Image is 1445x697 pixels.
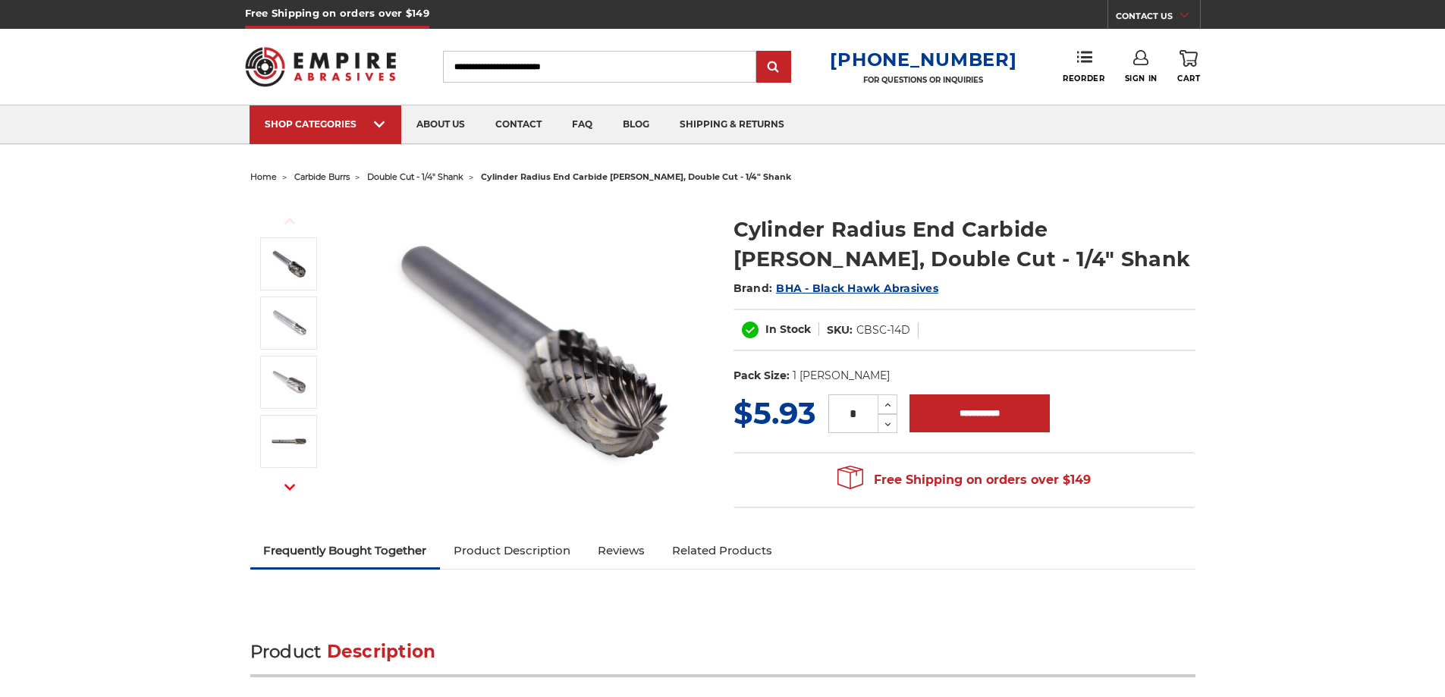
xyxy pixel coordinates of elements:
span: Cart [1177,74,1200,83]
a: Reorder [1063,50,1104,83]
a: Frequently Bought Together [250,534,441,567]
h1: Cylinder Radius End Carbide [PERSON_NAME], Double Cut - 1/4" Shank [733,215,1195,274]
dt: Pack Size: [733,368,790,384]
dt: SKU: [827,322,853,338]
span: Free Shipping on orders over $149 [837,465,1091,495]
button: Previous [272,205,308,237]
dd: 1 [PERSON_NAME] [793,368,890,384]
a: BHA - Black Hawk Abrasives [776,281,938,295]
div: SHOP CATEGORIES [265,118,386,130]
a: about us [401,105,480,144]
dd: CBSC-14D [856,322,910,338]
a: contact [480,105,557,144]
img: Round End Cylinder shape carbide bur 1/4" shank [380,199,683,502]
a: Related Products [658,534,786,567]
span: Brand: [733,281,773,295]
a: shipping & returns [664,105,799,144]
a: blog [608,105,664,144]
span: Description [327,641,436,662]
img: SC-5D cylinder ball nose shape carbide burr with 1/4 inch shank [270,363,308,401]
a: CONTACT US [1116,8,1200,29]
span: Sign In [1125,74,1158,83]
a: Reviews [584,534,658,567]
span: Product [250,641,322,662]
span: Reorder [1063,74,1104,83]
a: carbide burrs [294,171,350,182]
span: In Stock [765,322,811,336]
a: home [250,171,277,182]
button: Next [272,471,308,504]
a: Cart [1177,50,1200,83]
img: Empire Abrasives [245,37,397,96]
input: Submit [759,52,789,83]
span: cylinder radius end carbide [PERSON_NAME], double cut - 1/4" shank [481,171,791,182]
a: [PHONE_NUMBER] [830,49,1016,71]
img: SC-3 cylinder radius shape carbide burr 1/4" shank [270,422,308,460]
img: SC-1D cylinder radius end cut shape carbide burr with 1/4 inch shank [270,304,308,342]
a: Product Description [440,534,584,567]
p: FOR QUESTIONS OR INQUIRIES [830,75,1016,85]
a: double cut - 1/4" shank [367,171,463,182]
span: $5.93 [733,394,816,432]
a: faq [557,105,608,144]
img: Round End Cylinder shape carbide bur 1/4" shank [270,245,308,283]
